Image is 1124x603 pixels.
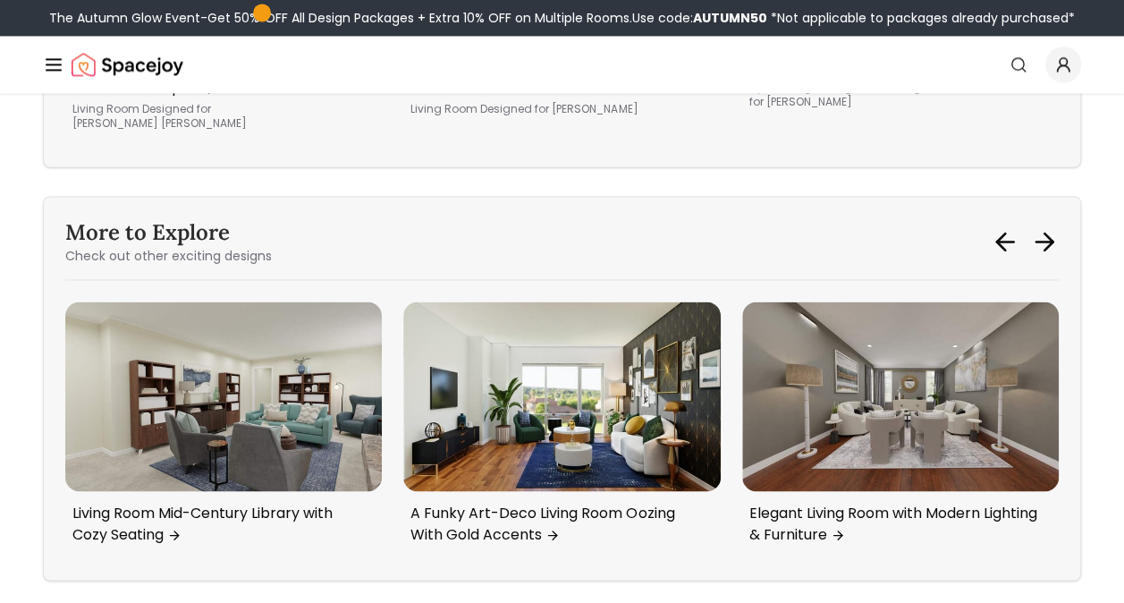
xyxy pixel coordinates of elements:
[43,36,1081,93] nav: Global
[749,80,942,109] span: Designed for
[65,301,382,492] img: Living Room Mid-Century Library with Cozy Seating
[72,102,368,131] p: Living Room [PERSON_NAME] [PERSON_NAME]
[65,301,1059,559] div: Carousel
[693,9,767,27] b: AUTUMN50
[767,9,1075,27] span: *Not applicable to packages already purchased*
[65,247,272,265] p: Check out other exciting designs
[142,101,211,116] span: Designed for
[49,9,1075,27] div: The Autumn Glow Event-Get 50% OFF All Design Packages + Extra 10% OFF on Multiple Rooms.
[403,301,720,492] img: A Funky Art-Deco Living Room Oozing With Gold Accents
[65,301,382,553] a: Living Room Mid-Century Library with Cozy SeatingLiving Room Mid-Century Library with Cozy Seating
[742,301,1059,492] img: Elegant Living Room with Modern Lighting & Furniture
[742,301,1059,553] a: Elegant Living Room with Modern Lighting & FurnitureElegant Living Room with Modern Lighting & Fu...
[480,101,549,116] span: Designed for
[65,301,382,559] div: 5 / 6
[65,218,272,247] h3: More to Explore
[72,47,183,82] img: Spacejoy Logo
[632,9,767,27] span: Use code:
[403,301,720,553] a: A Funky Art-Deco Living Room Oozing With Gold AccentsA Funky Art-Deco Living Room Oozing With Gol...
[742,301,1059,559] div: 1 / 6
[72,502,368,545] p: Living Room Mid-Century Library with Cozy Seating
[410,502,706,545] p: A Funky Art-Deco Living Room Oozing With Gold Accents
[72,47,183,82] a: Spacejoy
[410,102,706,116] p: Living room [PERSON_NAME]
[403,301,720,559] div: 6 / 6
[749,81,1044,109] p: Open Living/Dining Room [PERSON_NAME]
[749,502,1044,545] p: Elegant Living Room with Modern Lighting & Furniture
